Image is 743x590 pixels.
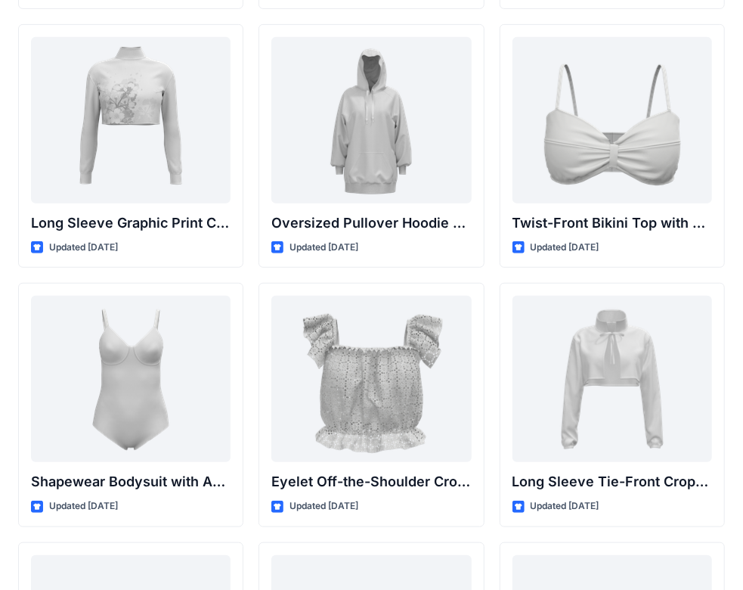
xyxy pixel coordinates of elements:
p: Updated [DATE] [289,240,358,256]
p: Updated [DATE] [289,498,358,514]
a: Long Sleeve Graphic Print Cropped Turtleneck [31,37,231,203]
a: Eyelet Off-the-Shoulder Crop Top with Ruffle Straps [271,296,471,462]
p: Oversized Pullover Hoodie with Front Pocket [271,213,471,234]
p: Updated [DATE] [49,240,118,256]
p: Eyelet Off-the-Shoulder Crop Top with Ruffle Straps [271,471,471,492]
a: Shapewear Bodysuit with Adjustable Straps [31,296,231,462]
a: Oversized Pullover Hoodie with Front Pocket [271,37,471,203]
p: Long Sleeve Graphic Print Cropped Turtleneck [31,213,231,234]
p: Updated [DATE] [531,498,599,514]
a: Long Sleeve Tie-Front Cropped Shrug [512,296,712,462]
p: Twist-Front Bikini Top with Thin Straps [512,213,712,234]
p: Shapewear Bodysuit with Adjustable Straps [31,471,231,492]
p: Long Sleeve Tie-Front Cropped Shrug [512,471,712,492]
p: Updated [DATE] [531,240,599,256]
p: Updated [DATE] [49,498,118,514]
a: Twist-Front Bikini Top with Thin Straps [512,37,712,203]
